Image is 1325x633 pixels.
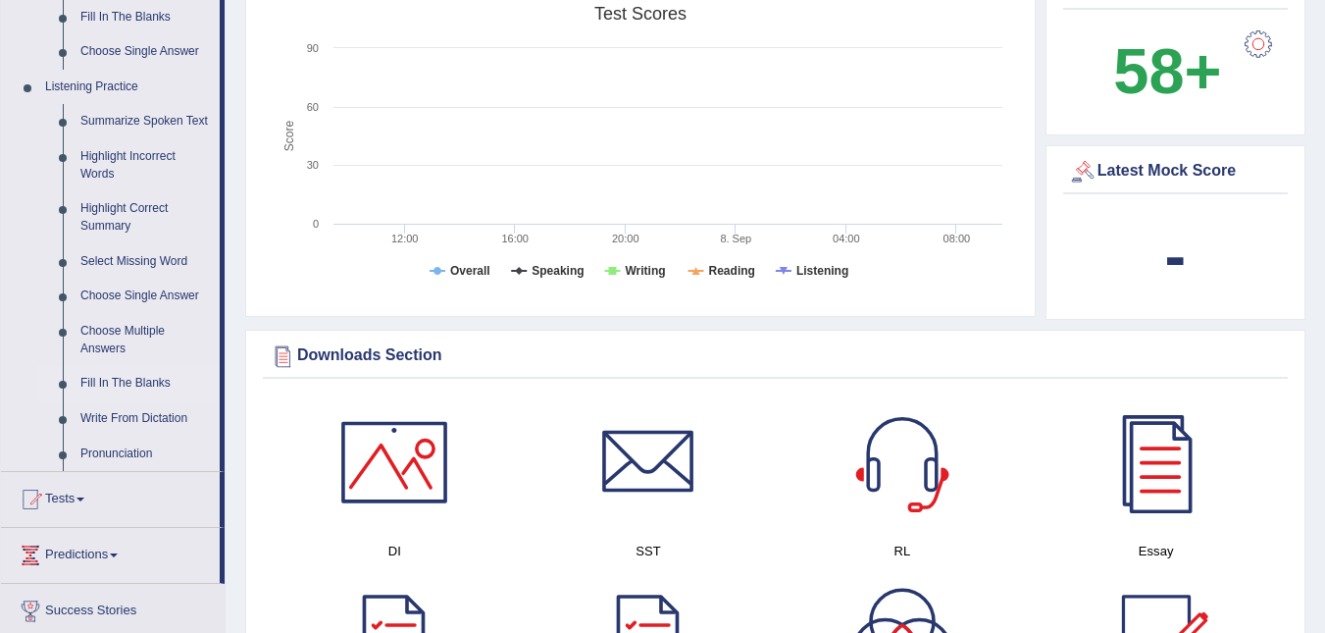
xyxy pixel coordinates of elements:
a: Write From Dictation [72,401,220,437]
text: 90 [307,42,319,54]
text: 04:00 [833,233,860,244]
h4: Essay [1039,541,1273,561]
a: Predictions [1,528,220,577]
tspan: Overall [450,264,490,278]
a: Listening Practice [36,70,220,105]
tspan: Writing [625,264,665,278]
a: Choose Single Answer [72,279,220,314]
b: 58+ [1113,35,1221,107]
h4: SST [532,541,766,561]
a: Pronunciation [72,437,220,472]
text: 16:00 [501,233,529,244]
a: Highlight Incorrect Words [72,139,220,191]
a: Success Stories [1,584,225,633]
text: 20:00 [612,233,639,244]
a: Tests [1,472,220,521]
div: Latest Mock Score [1068,157,1283,186]
text: 12:00 [391,233,419,244]
h4: DI [278,541,512,561]
text: 30 [307,159,319,171]
div: Downloads Section [268,342,1283,371]
a: Select Missing Word [72,244,220,280]
text: 60 [307,101,319,113]
a: Choose Multiple Answers [72,314,220,366]
b: - [1165,220,1187,291]
tspan: Score [282,121,296,152]
a: Summarize Spoken Text [72,104,220,139]
tspan: 8. Sep [720,233,751,244]
a: Fill In The Blanks [72,366,220,401]
a: Highlight Correct Summary [72,191,220,243]
text: 08:00 [943,233,971,244]
text: 0 [313,218,319,230]
tspan: Reading [709,264,755,278]
h4: RL [786,541,1020,561]
tspan: Listening [796,264,848,278]
a: Choose Single Answer [72,34,220,70]
tspan: Test scores [594,4,687,24]
tspan: Speaking [532,264,584,278]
